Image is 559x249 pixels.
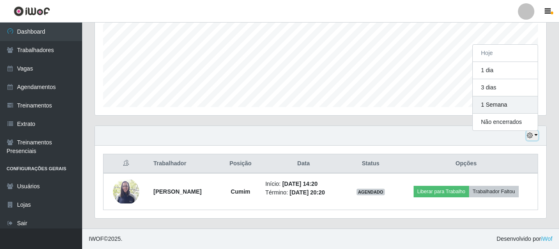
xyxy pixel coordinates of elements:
li: Início: [265,180,342,188]
img: CoreUI Logo [14,6,50,16]
time: [DATE] 20:20 [290,189,325,196]
time: [DATE] 14:20 [282,180,317,187]
th: Data [260,154,347,174]
span: IWOF [89,235,104,242]
button: 1 dia [473,62,538,79]
button: 1 Semana [473,96,538,114]
a: iWof [541,235,552,242]
li: Término: [265,188,342,197]
span: Desenvolvido por [497,235,552,243]
th: Trabalhador [148,154,221,174]
th: Posição [221,154,260,174]
button: Hoje [473,45,538,62]
strong: [PERSON_NAME] [153,188,201,195]
button: Trabalhador Faltou [469,186,519,197]
button: 3 dias [473,79,538,96]
strong: Cumim [231,188,250,195]
button: Liberar para Trabalho [414,186,469,197]
img: 1751565100941.jpeg [113,180,139,204]
span: AGENDADO [357,189,385,195]
th: Opções [395,154,538,174]
span: © 2025 . [89,235,122,243]
th: Status [347,154,394,174]
button: Não encerrados [473,114,538,130]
